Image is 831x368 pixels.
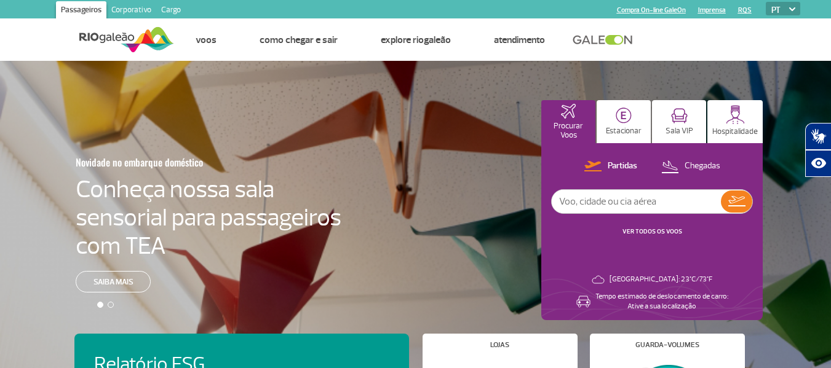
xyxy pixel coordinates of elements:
[712,127,758,136] p: Hospitalidade
[260,34,338,46] a: Como chegar e sair
[56,1,106,21] a: Passageiros
[541,100,595,143] button: Procurar Voos
[597,100,651,143] button: Estacionar
[106,1,156,21] a: Corporativo
[666,127,693,136] p: Sala VIP
[595,292,728,311] p: Tempo estimado de deslocamento de carro: Ative a sua localização
[726,105,745,124] img: hospitality.svg
[547,122,589,140] p: Procurar Voos
[622,227,682,235] a: VER TODOS OS VOOS
[619,227,686,237] button: VER TODOS OS VOOS
[606,127,642,136] p: Estacionar
[610,275,712,284] p: [GEOGRAPHIC_DATA]: 23°C/73°F
[196,34,217,46] a: Voos
[561,104,576,119] img: airplaneHomeActive.svg
[616,108,632,123] img: carParkingHome.svg
[552,190,721,213] input: Voo, cidade ou cia aérea
[658,159,724,174] button: Chegadas
[805,123,831,177] div: Plugin de acessibilidade da Hand Talk.
[707,100,763,143] button: Hospitalidade
[494,34,545,46] a: Atendimento
[156,1,186,21] a: Cargo
[671,108,688,123] img: vipRoom.svg
[76,175,341,260] h4: Conheça nossa sala sensorial para passageiros com TEA
[608,160,637,172] p: Partidas
[76,271,151,292] a: Saiba mais
[490,342,509,348] h4: Lojas
[652,100,706,143] button: Sala VIP
[805,150,831,177] button: Abrir recursos assistivos.
[635,342,699,348] h4: Guarda-volumes
[698,6,726,14] a: Imprensa
[581,159,641,174] button: Partidas
[617,6,686,14] a: Compra On-line GaleOn
[76,149,281,175] h3: Novidade no embarque doméstico
[381,34,451,46] a: Explore RIOgaleão
[805,123,831,150] button: Abrir tradutor de língua de sinais.
[738,6,752,14] a: RQS
[685,160,720,172] p: Chegadas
